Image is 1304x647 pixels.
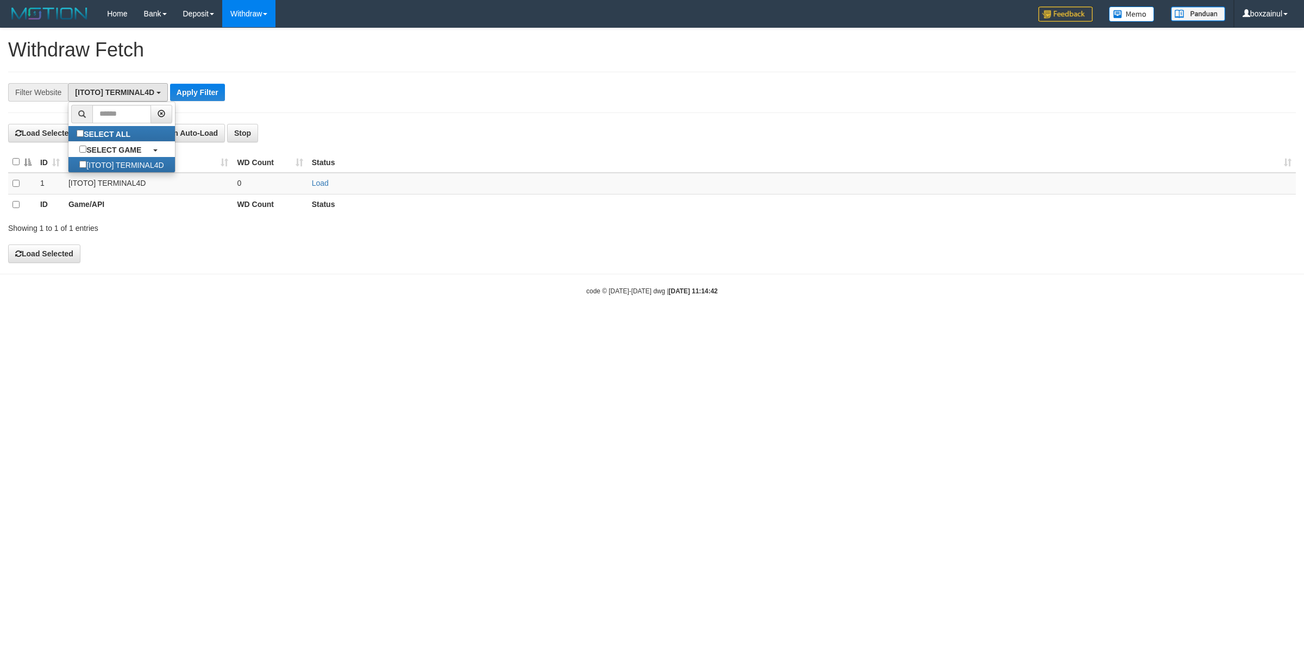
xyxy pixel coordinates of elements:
[64,194,233,215] th: Game/API
[8,218,535,234] div: Showing 1 to 1 of 1 entries
[8,83,68,102] div: Filter Website
[75,88,154,97] span: [ITOTO] TERMINAL4D
[233,152,307,173] th: WD Count: activate to sort column ascending
[68,157,174,172] label: [ITOTO] TERMINAL4D
[669,287,718,295] strong: [DATE] 11:14:42
[8,5,91,22] img: MOTION_logo.png
[77,130,84,137] input: SELECT ALL
[68,126,141,141] label: SELECT ALL
[586,287,718,295] small: code © [DATE]-[DATE] dwg |
[79,161,86,168] input: [ITOTO] TERMINAL4D
[36,173,64,194] td: 1
[64,152,233,173] th: Game/API: activate to sort column ascending
[8,244,80,263] button: Load Selected
[86,146,141,154] b: SELECT GAME
[312,179,329,187] a: Load
[1171,7,1225,21] img: panduan.png
[233,194,307,215] th: WD Count
[79,146,86,153] input: SELECT GAME
[64,173,233,194] td: [ITOTO] TERMINAL4D
[8,124,80,142] button: Load Selected
[227,124,258,142] button: Stop
[150,124,225,142] button: Run Auto-Load
[8,39,1296,61] h1: Withdraw Fetch
[308,194,1296,215] th: Status
[36,194,64,215] th: ID
[1109,7,1155,22] img: Button%20Memo.svg
[170,84,225,101] button: Apply Filter
[68,142,174,157] a: SELECT GAME
[68,83,168,102] button: [ITOTO] TERMINAL4D
[308,152,1296,173] th: Status: activate to sort column ascending
[1038,7,1093,22] img: Feedback.jpg
[237,179,241,187] span: 0
[36,152,64,173] th: ID: activate to sort column ascending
